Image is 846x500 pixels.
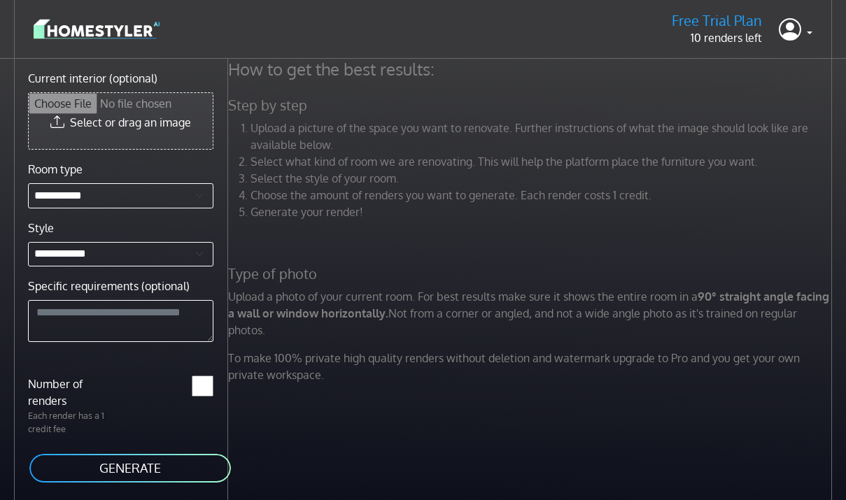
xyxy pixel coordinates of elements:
label: Specific requirements (optional) [28,278,190,294]
label: Room type [28,161,83,178]
button: GENERATE [28,452,232,484]
h5: Type of photo [220,265,844,283]
li: Generate your render! [251,203,836,220]
label: Style [28,220,54,236]
li: Upload a picture of the space you want to renovate. Further instructions of what the image should... [251,120,836,153]
label: Number of renders [20,376,121,409]
h4: How to get the best results: [220,59,844,80]
li: Choose the amount of renders you want to generate. Each render costs 1 credit. [251,187,836,203]
p: 10 renders left [672,29,762,46]
li: Select what kind of room we are renovating. This will help the platform place the furniture you w... [251,153,836,170]
img: logo-3de290ba35641baa71223ecac5eacb59cb85b4c7fdf211dc9aaecaaee71ea2f8.svg [34,17,160,41]
li: Select the style of your room. [251,170,836,187]
p: Upload a photo of your current room. For best results make sure it shows the entire room in a Not... [220,288,844,338]
p: To make 100% private high quality renders without deletion and watermark upgrade to Pro and you g... [220,350,844,383]
h5: Step by step [220,97,844,114]
label: Current interior (optional) [28,70,157,87]
p: Each render has a 1 credit fee [20,409,121,436]
h5: Free Trial Plan [672,12,762,29]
